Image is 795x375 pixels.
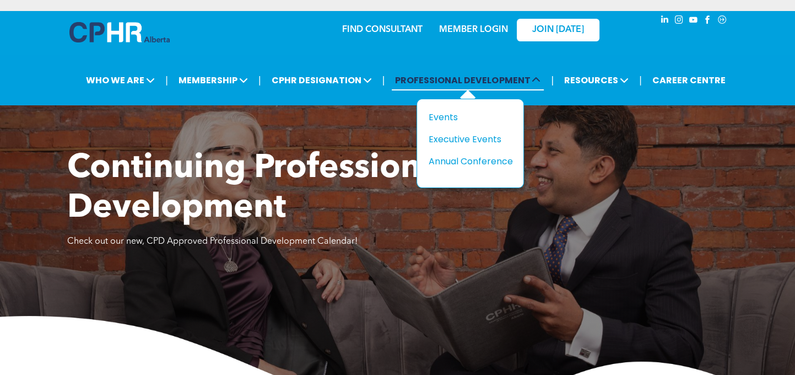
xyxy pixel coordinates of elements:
a: FIND CONSULTANT [342,25,423,34]
li: | [165,69,168,92]
li: | [258,69,261,92]
a: Executive Events [428,132,512,146]
a: instagram [673,14,685,29]
a: Events [428,110,512,124]
a: CAREER CENTRE [649,70,729,90]
li: | [382,69,385,92]
span: WHO WE ARE [83,70,158,90]
a: JOIN [DATE] [517,19,599,41]
a: facebook [702,14,714,29]
a: Annual Conference [428,154,512,168]
li: | [639,69,642,92]
a: Social network [716,14,728,29]
div: Events [428,110,504,124]
span: RESOURCES [561,70,632,90]
span: CPHR DESIGNATION [268,70,375,90]
span: Check out our new, CPD Approved Professional Development Calendar! [67,237,358,246]
span: JOIN [DATE] [532,25,584,35]
div: Annual Conference [428,154,504,168]
div: Executive Events [428,132,504,146]
a: youtube [688,14,700,29]
span: MEMBERSHIP [175,70,251,90]
span: PROFESSIONAL DEVELOPMENT [392,70,544,90]
a: MEMBER LOGIN [439,25,508,34]
img: A blue and white logo for cp alberta [69,22,170,42]
a: linkedin [659,14,671,29]
span: Continuing Professional Development [67,152,450,225]
li: | [551,69,554,92]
